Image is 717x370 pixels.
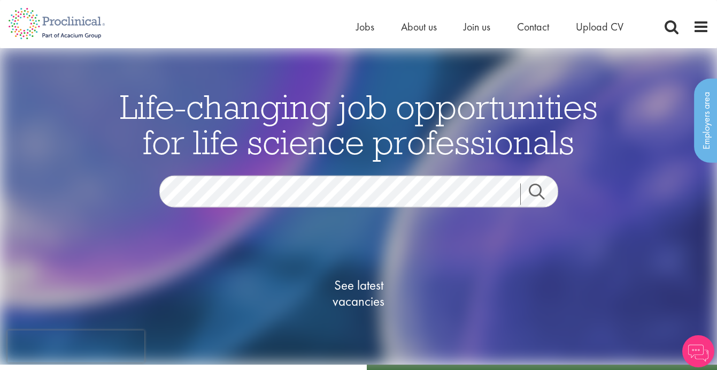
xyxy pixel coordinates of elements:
a: Job search submit button [520,184,566,205]
a: Jobs [356,20,374,34]
span: Life-changing job opportunities for life science professionals [120,85,598,163]
a: Contact [517,20,549,34]
a: About us [401,20,437,34]
iframe: reCAPTCHA [7,330,144,363]
span: See latest vacancies [305,277,412,309]
a: Join us [464,20,490,34]
img: Chatbot [682,335,714,367]
a: See latestvacancies [305,235,412,352]
a: Upload CV [576,20,623,34]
